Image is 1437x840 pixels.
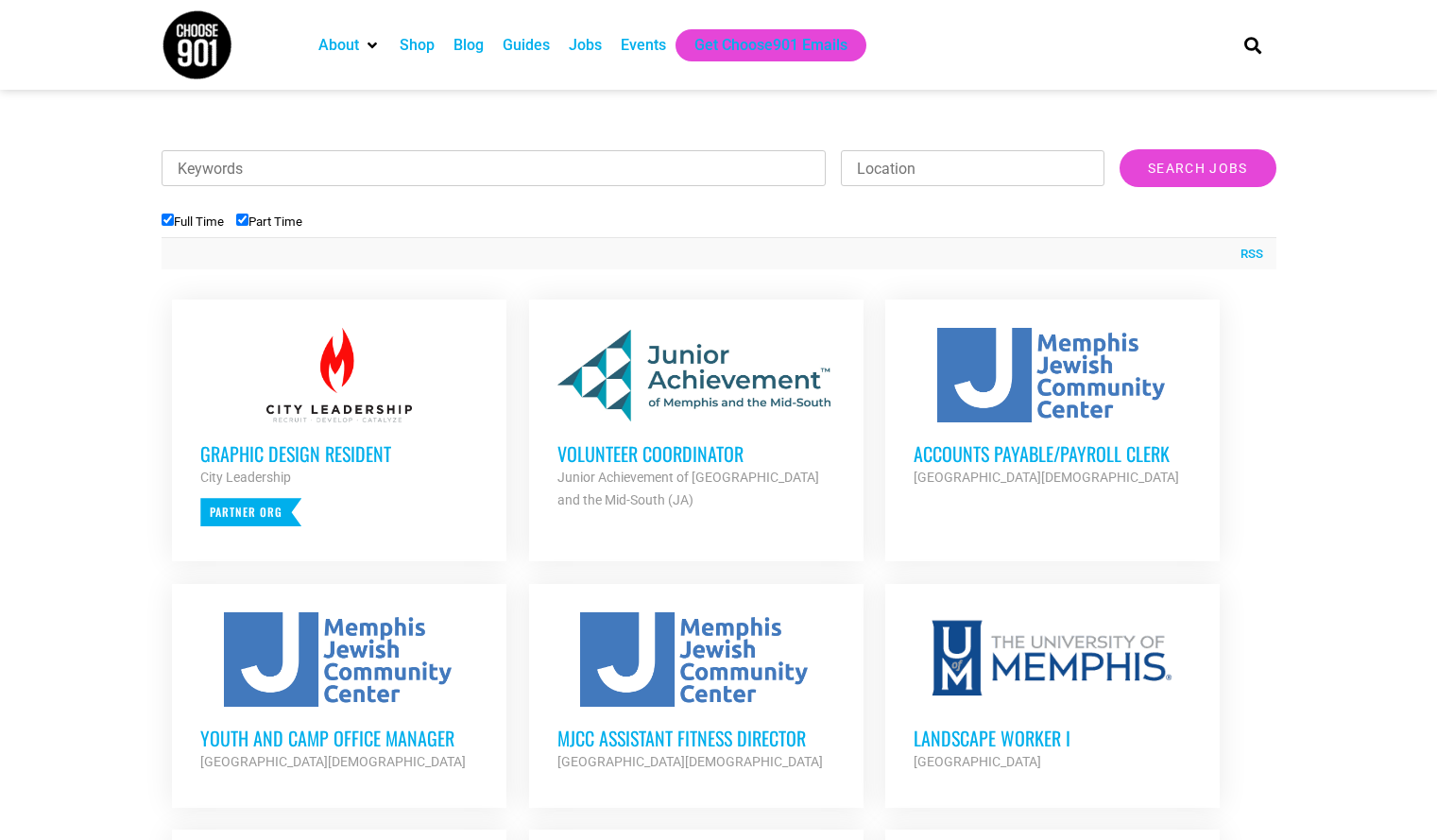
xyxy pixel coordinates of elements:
[1120,149,1275,187] input: Search Jobs
[569,34,602,57] a: Jobs
[529,584,864,801] a: MJCC Assistant Fitness Director [GEOGRAPHIC_DATA][DEMOGRAPHIC_DATA]
[914,441,1191,466] h3: Accounts Payable/Payroll Clerk
[503,34,550,57] a: Guides
[162,214,224,229] label: Full Time
[885,584,1220,801] a: Landscape Worker I [GEOGRAPHIC_DATA]
[694,34,847,57] a: Get Choose901 Emails
[1231,245,1263,264] a: RSS
[621,34,666,57] a: Events
[309,29,1212,61] nav: Main nav
[400,34,435,57] a: Shop
[885,300,1220,517] a: Accounts Payable/Payroll Clerk [GEOGRAPHIC_DATA][DEMOGRAPHIC_DATA]
[200,498,301,526] p: Partner Org
[200,726,478,750] h3: Youth and Camp Office Manager
[557,470,819,507] strong: Junior Achievement of [GEOGRAPHIC_DATA] and the Mid-South (JA)
[557,754,823,769] strong: [GEOGRAPHIC_DATA][DEMOGRAPHIC_DATA]
[557,441,835,466] h3: Volunteer Coordinator
[162,214,174,226] input: Full Time
[318,34,359,57] a: About
[162,150,827,186] input: Keywords
[172,300,506,555] a: Graphic Design Resident City Leadership Partner Org
[236,214,302,229] label: Part Time
[914,726,1191,750] h3: Landscape Worker I
[200,754,466,769] strong: [GEOGRAPHIC_DATA][DEMOGRAPHIC_DATA]
[557,726,835,750] h3: MJCC Assistant Fitness Director
[1237,29,1268,60] div: Search
[529,300,864,540] a: Volunteer Coordinator Junior Achievement of [GEOGRAPHIC_DATA] and the Mid-South (JA)
[236,214,248,226] input: Part Time
[914,754,1041,769] strong: [GEOGRAPHIC_DATA]
[309,29,390,61] div: About
[172,584,506,801] a: Youth and Camp Office Manager [GEOGRAPHIC_DATA][DEMOGRAPHIC_DATA]
[200,441,478,466] h3: Graphic Design Resident
[200,470,291,485] strong: City Leadership
[841,150,1104,186] input: Location
[453,34,484,57] a: Blog
[914,470,1179,485] strong: [GEOGRAPHIC_DATA][DEMOGRAPHIC_DATA]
